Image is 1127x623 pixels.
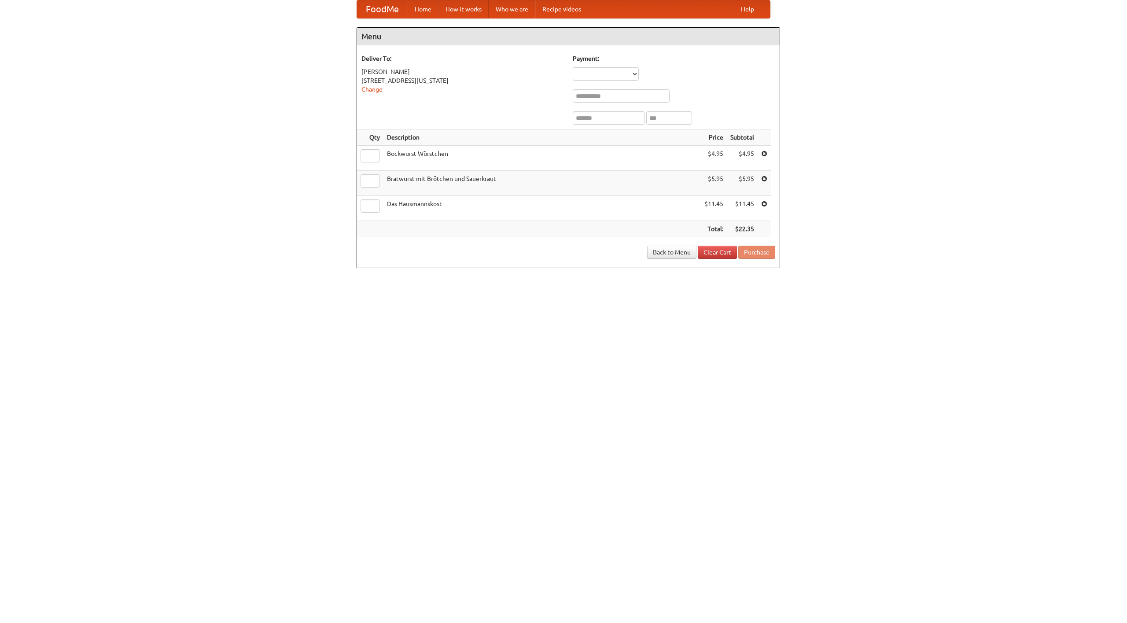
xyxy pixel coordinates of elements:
[357,0,408,18] a: FoodMe
[535,0,588,18] a: Recipe videos
[701,171,727,196] td: $5.95
[383,196,701,221] td: Das Hausmannskost
[383,129,701,146] th: Description
[727,221,758,237] th: $22.35
[701,129,727,146] th: Price
[489,0,535,18] a: Who we are
[647,246,696,259] a: Back to Menu
[734,0,761,18] a: Help
[701,146,727,171] td: $4.95
[727,196,758,221] td: $11.45
[361,67,564,76] div: [PERSON_NAME]
[738,246,775,259] button: Purchase
[408,0,438,18] a: Home
[727,129,758,146] th: Subtotal
[727,146,758,171] td: $4.95
[383,171,701,196] td: Bratwurst mit Brötchen und Sauerkraut
[573,54,775,63] h5: Payment:
[383,146,701,171] td: Bockwurst Würstchen
[698,246,737,259] a: Clear Cart
[361,54,564,63] h5: Deliver To:
[361,76,564,85] div: [STREET_ADDRESS][US_STATE]
[727,171,758,196] td: $5.95
[357,129,383,146] th: Qty
[701,221,727,237] th: Total:
[701,196,727,221] td: $11.45
[361,86,383,93] a: Change
[357,28,780,45] h4: Menu
[438,0,489,18] a: How it works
